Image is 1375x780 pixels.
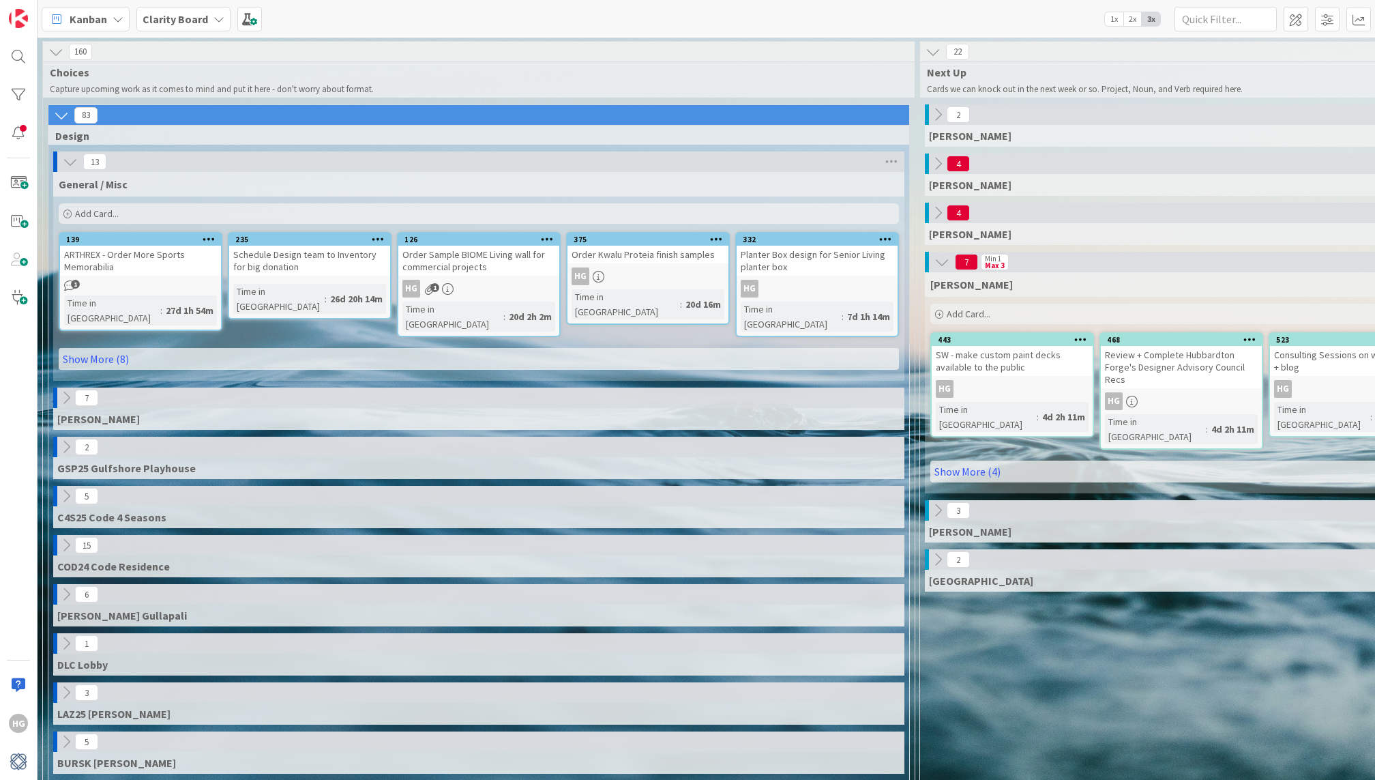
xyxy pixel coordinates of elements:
div: HG [932,380,1093,398]
span: Hannah [930,278,1013,291]
img: avatar [9,752,28,771]
div: SW - make custom paint decks available to the public [932,346,1093,376]
div: 20d 16m [682,297,724,312]
div: 4d 2h 11m [1039,409,1089,424]
span: 4 [947,205,970,221]
a: 126Order Sample BIOME Living wall for commercial projectsHGTime in [GEOGRAPHIC_DATA]:20d 2h 2m [397,232,561,337]
div: 235Schedule Design team to Inventory for big donation [229,233,390,276]
div: 468 [1101,334,1262,346]
div: Review + Complete Hubbardton Forge's Designer Advisory Council Recs [1101,346,1262,388]
div: Time in [GEOGRAPHIC_DATA] [1105,414,1206,444]
div: 126 [404,235,559,244]
span: 2 [947,551,970,568]
div: 375 [574,235,728,244]
span: Add Card... [947,308,990,320]
div: HG [741,280,758,298]
p: Capture upcoming work as it comes to mind and put it here - don't worry about format. [50,84,887,95]
div: Time in [GEOGRAPHIC_DATA] [1274,402,1370,432]
span: Add Card... [75,207,119,220]
div: HG [9,714,28,733]
img: Visit kanbanzone.com [9,9,28,28]
div: 443SW - make custom paint decks available to the public [932,334,1093,376]
div: 126 [398,233,559,246]
span: Devon [929,574,1033,588]
div: 139ARTHREX - Order More Sports Memorabilia [60,233,221,276]
div: 375Order Kwalu Proteia finish samples [567,233,728,263]
div: 139 [66,235,221,244]
span: 2 [75,439,98,455]
span: : [842,309,844,324]
span: 22 [946,44,969,60]
div: 443 [932,334,1093,346]
span: 160 [69,44,92,60]
span: 3 [947,502,970,519]
a: 139ARTHREX - Order More Sports MemorabiliaTime in [GEOGRAPHIC_DATA]:27d 1h 54m [59,232,222,331]
div: HG [567,268,728,285]
div: HG [1274,380,1292,398]
span: 15 [75,537,98,553]
div: HG [398,280,559,298]
span: 13 [83,154,106,170]
span: 2x [1123,12,1142,26]
span: Choices [50,66,898,79]
div: 20d 2h 2m [505,309,555,324]
div: 443 [938,335,1093,345]
div: Time in [GEOGRAPHIC_DATA] [233,284,325,314]
span: 1 [75,635,98,652]
span: 5 [75,734,98,750]
span: 83 [74,107,98,124]
div: 468 [1107,335,1262,345]
div: Time in [GEOGRAPHIC_DATA] [64,295,160,326]
span: 2 [947,106,970,123]
div: ARTHREX - Order More Sports Memorabilia [60,246,221,276]
span: Lisa T. [929,178,1011,192]
div: HG [1105,392,1123,410]
span: 3x [1142,12,1160,26]
div: Order Sample BIOME Living wall for commercial projects [398,246,559,276]
div: Order Kwalu Proteia finish samples [567,246,728,263]
span: 1x [1105,12,1123,26]
div: 332 [737,233,898,246]
span: 6 [75,586,98,603]
a: 235Schedule Design team to Inventory for big donationTime in [GEOGRAPHIC_DATA]:26d 20h 14m [228,232,391,319]
span: 1 [430,283,439,292]
div: HG [572,268,589,285]
div: Min 1 [985,255,1001,262]
div: 7d 1h 14m [844,309,893,324]
span: General / Misc [59,177,128,191]
div: 235 [229,233,390,246]
a: 443SW - make custom paint decks available to the publicHGTime in [GEOGRAPHIC_DATA]:4d 2h 11m [930,332,1094,437]
span: Gina [929,129,1011,143]
div: 26d 20h 14m [327,291,386,306]
span: : [160,303,162,318]
a: 375Order Kwalu Proteia finish samplesHGTime in [GEOGRAPHIC_DATA]:20d 16m [566,232,730,325]
div: Planter Box design for Senior Living planter box [737,246,898,276]
div: Time in [GEOGRAPHIC_DATA] [572,289,680,319]
span: : [1206,422,1208,437]
div: Time in [GEOGRAPHIC_DATA] [741,302,842,332]
span: GSP25 Gulfshore Playhouse [57,461,196,475]
div: Max 3 [985,262,1005,269]
div: HG [737,280,898,298]
div: 126Order Sample BIOME Living wall for commercial projects [398,233,559,276]
div: 332 [743,235,898,244]
div: 375 [567,233,728,246]
span: 3 [75,684,98,701]
a: Show More (8) [59,348,899,370]
span: C4S25 Code 4 Seasons [57,510,166,524]
span: MCMIL McMillon [57,412,140,426]
span: 4 [947,156,970,172]
div: HG [402,280,420,298]
span: Design [55,129,892,143]
span: Kanban [70,11,107,27]
span: : [1370,409,1372,424]
div: Schedule Design team to Inventory for big donation [229,246,390,276]
span: : [680,297,682,312]
span: : [1037,409,1039,424]
span: GULLA Gullapali [57,609,187,622]
span: 7 [955,254,978,270]
span: Philip [929,525,1011,538]
span: DLC Lobby [57,658,108,671]
span: BURSK Bursky [57,756,176,770]
span: Lisa K. [929,227,1011,241]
